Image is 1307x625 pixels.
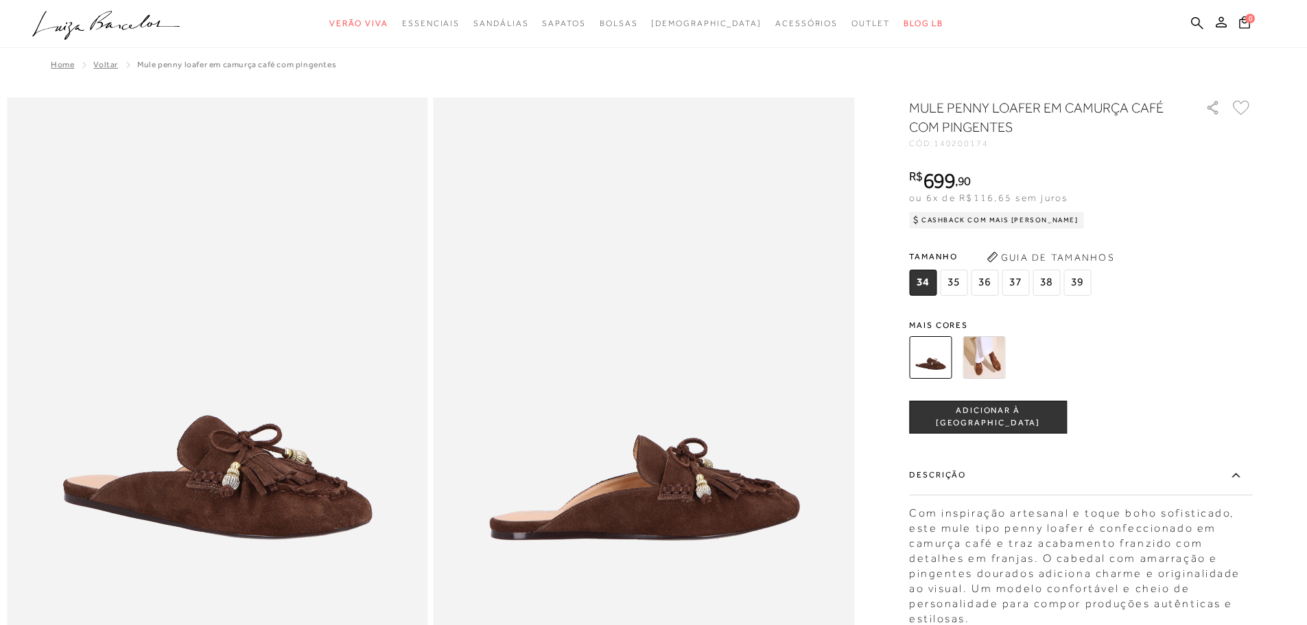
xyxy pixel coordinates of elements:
[904,11,943,36] a: BLOG LB
[851,19,890,28] span: Outlet
[473,11,528,36] a: categoryNavScreenReaderText
[851,11,890,36] a: categoryNavScreenReaderText
[329,11,388,36] a: categoryNavScreenReaderText
[402,19,460,28] span: Essenciais
[775,11,838,36] a: categoryNavScreenReaderText
[909,170,923,182] i: R$
[909,246,1094,267] span: Tamanho
[600,19,638,28] span: Bolsas
[909,270,937,296] span: 34
[963,336,1005,379] img: MULE PENNY LOAFER EM CAMURÇA CARAMELO COM PINGENTES
[904,19,943,28] span: BLOG LB
[1235,15,1254,34] button: 0
[909,139,1184,148] div: CÓD:
[982,246,1119,268] button: Guia de Tamanhos
[909,321,1252,329] span: Mais cores
[923,168,955,193] span: 699
[934,139,989,148] span: 140200174
[600,11,638,36] a: categoryNavScreenReaderText
[909,456,1252,495] label: Descrição
[971,270,998,296] span: 36
[909,98,1166,137] h1: MULE PENNY LOAFER EM CAMURÇA CAFÉ COM PINGENTES
[1033,270,1060,296] span: 38
[1063,270,1091,296] span: 39
[51,60,74,69] a: Home
[542,19,585,28] span: Sapatos
[651,11,762,36] a: noSubCategoriesText
[137,60,336,69] span: MULE PENNY LOAFER EM CAMURÇA CAFÉ COM PINGENTES
[910,405,1066,429] span: ADICIONAR À [GEOGRAPHIC_DATA]
[909,336,952,379] img: MULE PENNY LOAFER EM CAMURÇA CAFÉ COM PINGENTES
[402,11,460,36] a: categoryNavScreenReaderText
[909,212,1084,228] div: Cashback com Mais [PERSON_NAME]
[473,19,528,28] span: Sandálias
[775,19,838,28] span: Acessórios
[909,192,1068,203] span: ou 6x de R$116,65 sem juros
[958,174,971,188] span: 90
[940,270,967,296] span: 35
[1002,270,1029,296] span: 37
[651,19,762,28] span: [DEMOGRAPHIC_DATA]
[329,19,388,28] span: Verão Viva
[955,175,971,187] i: ,
[1245,14,1255,23] span: 0
[93,60,118,69] a: Voltar
[909,401,1067,434] button: ADICIONAR À [GEOGRAPHIC_DATA]
[542,11,585,36] a: categoryNavScreenReaderText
